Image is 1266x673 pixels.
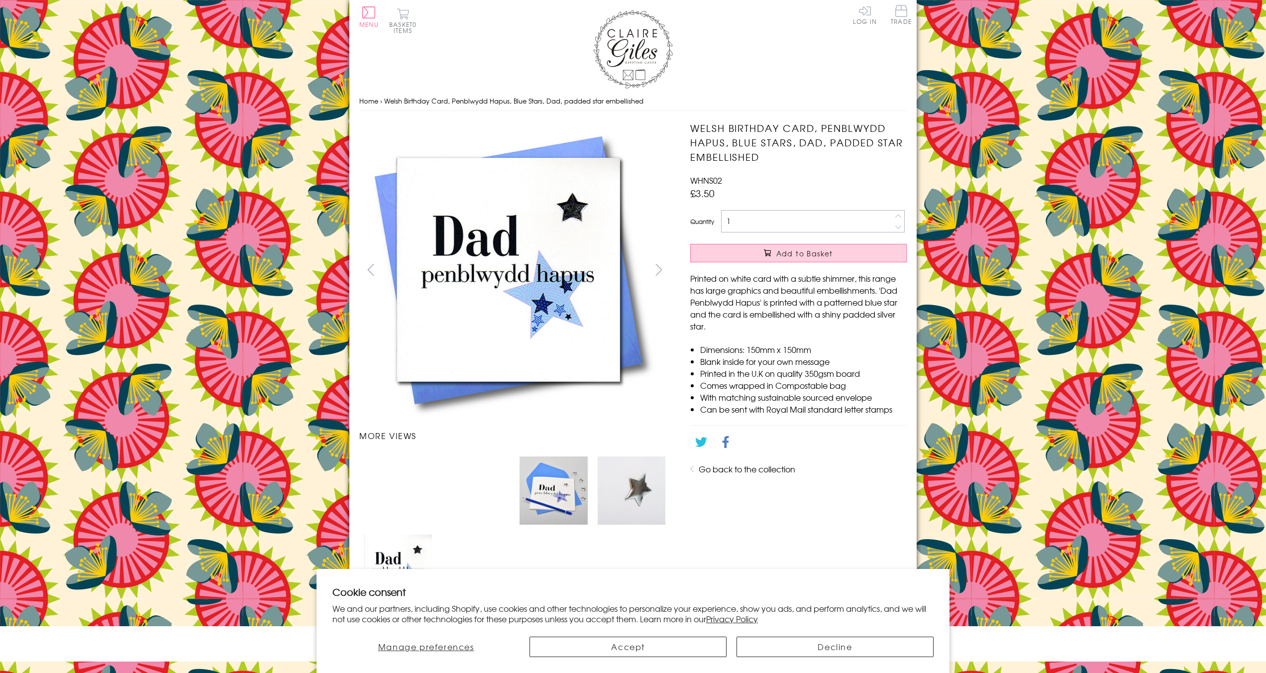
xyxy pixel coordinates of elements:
li: With matching sustainable sourced envelope [700,391,907,403]
button: Manage preferences [332,637,520,657]
a: Log In [853,5,877,24]
span: Trade [891,5,912,24]
button: next [648,258,670,281]
li: Printed in the U.K on quality 350gsm board [700,367,907,379]
h2: Cookie consent [332,585,934,599]
img: Claire Giles Greetings Cards [593,10,673,89]
span: Welsh Birthday Card, Penblwydd Hapus, Blue Stars, Dad, padded star embellished [384,96,643,106]
li: Can be sent with Royal Mail standard letter stamps [700,403,907,415]
button: prev [359,258,382,281]
li: Carousel Page 3 [515,451,592,529]
li: Carousel Page 2 [437,451,515,529]
a: Home [359,96,378,106]
button: Add to Basket [690,244,907,262]
span: Add to Basket [776,248,833,258]
li: Blank inside for your own message [700,355,907,367]
button: Decline [737,637,934,657]
img: Welsh Birthday Card, Penblwydd Hapus, Blue Stars, Dad, padded star embellished [364,535,432,602]
li: Carousel Page 4 [593,451,670,529]
li: Comes wrapped in Compostable bag [700,379,907,391]
button: Basket0 items [389,8,417,33]
button: Accept [529,637,727,657]
span: £3.50 [690,186,715,200]
a: Trade [891,5,912,26]
li: Carousel Page 5 [359,530,437,607]
a: Go back to the collection [699,463,795,475]
h3: More views [359,430,670,442]
img: Welsh Birthday Card, Penblwydd Hapus, Blue Stars, Dad, padded star embellished [598,456,665,524]
img: Welsh Birthday Card, Penblwydd Hapus, Blue Stars, Dad, padded star embellished [398,463,399,464]
li: Dimensions: 150mm x 150mm [700,343,907,355]
img: Welsh Birthday Card, Penblwydd Hapus, Blue Stars, Dad, padded star embellished [359,121,658,420]
span: 0 items [394,20,417,35]
span: Menu [359,20,379,29]
span: › [380,96,382,106]
nav: breadcrumbs [359,91,907,112]
p: We and our partners, including Shopify, use cookies and other technologies to personalize your ex... [332,603,934,624]
ul: Carousel Pagination [359,451,670,607]
img: Welsh Birthday Card, Penblwydd Hapus, Blue Stars, Dad, padded star embellished [520,456,587,524]
p: Printed on white card with a subtle shimmer, this range has large graphics and beautiful embellis... [690,272,907,332]
span: Manage preferences [378,641,474,653]
li: Carousel Page 1 (Current Slide) [359,451,437,529]
label: Quantity [690,217,714,226]
img: Welsh Birthday Card, Penblwydd Hapus, Blue Stars, Dad, padded star embellished [670,121,969,420]
a: Privacy Policy [706,613,758,625]
button: Menu [359,6,379,27]
h1: Welsh Birthday Card, Penblwydd Hapus, Blue Stars, Dad, padded star embellished [690,121,907,164]
span: WHNS02 [690,174,722,186]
